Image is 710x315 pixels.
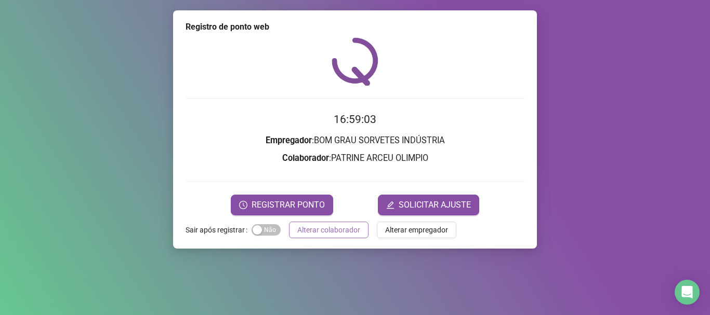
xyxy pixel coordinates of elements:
[186,21,524,33] div: Registro de ponto web
[186,152,524,165] h3: : PATRINE ARCEU OLIMPIO
[239,201,247,209] span: clock-circle
[266,135,312,145] strong: Empregador
[289,222,369,238] button: Alterar colaborador
[675,280,700,305] div: Open Intercom Messenger
[378,195,479,215] button: editSOLICITAR AJUSTE
[334,113,376,126] time: 16:59:03
[297,224,360,236] span: Alterar colaborador
[399,199,471,211] span: SOLICITAR AJUSTE
[385,224,448,236] span: Alterar empregador
[386,201,395,209] span: edit
[186,222,252,238] label: Sair após registrar
[282,153,329,163] strong: Colaborador
[332,37,378,86] img: QRPoint
[231,195,333,215] button: REGISTRAR PONTO
[252,199,325,211] span: REGISTRAR PONTO
[377,222,456,238] button: Alterar empregador
[186,134,524,147] h3: : BOM GRAU SORVETES INDÚSTRIA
